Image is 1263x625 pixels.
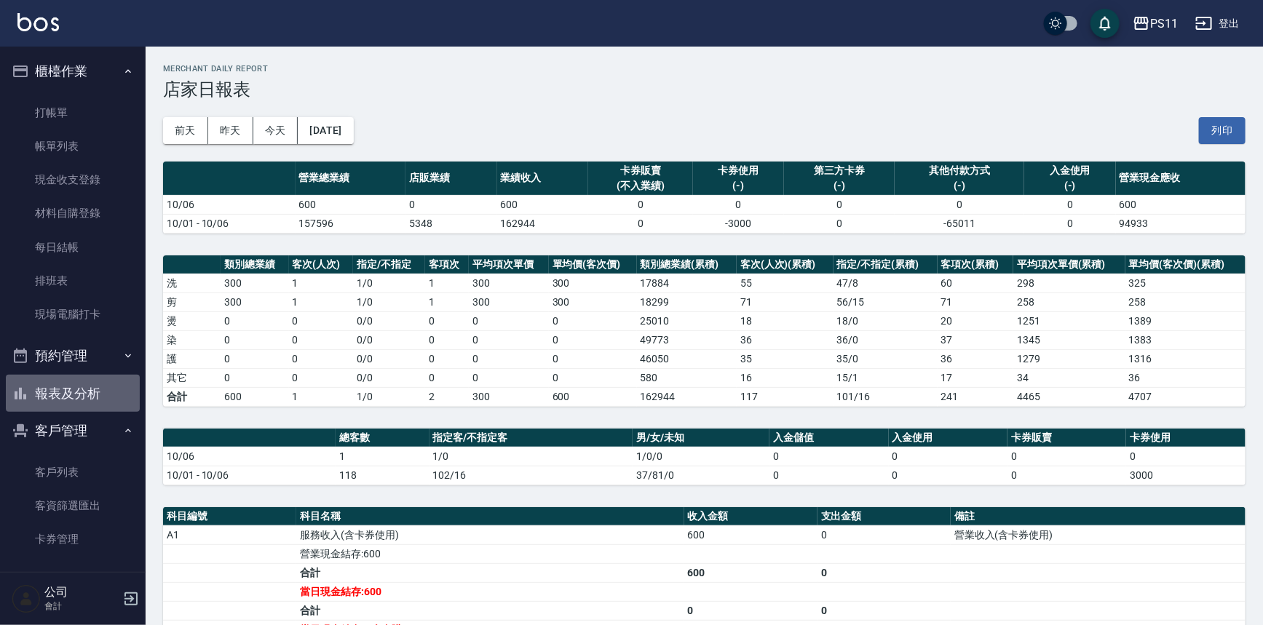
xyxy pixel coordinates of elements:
[549,292,637,311] td: 300
[429,466,633,485] td: 102/16
[163,311,221,330] td: 燙
[1024,195,1115,214] td: 0
[549,349,637,368] td: 0
[1199,117,1246,144] button: 列印
[163,429,1246,485] table: a dense table
[549,387,637,406] td: 600
[1125,349,1246,368] td: 1316
[163,387,221,406] td: 合計
[6,264,140,298] a: 排班表
[697,178,780,194] div: (-)
[769,466,888,485] td: 0
[289,274,353,292] td: 1
[588,195,693,214] td: 0
[834,349,938,368] td: 35 / 0
[1116,195,1246,214] td: 600
[784,214,895,233] td: 0
[425,311,470,330] td: 0
[1126,466,1246,485] td: 3000
[6,130,140,163] a: 帳單列表
[163,64,1246,73] h2: Merchant Daily Report
[817,601,951,620] td: 0
[296,544,684,563] td: 營業現金結存:600
[898,163,1021,178] div: 其他付款方式
[592,178,689,194] div: (不入業績)
[353,292,425,311] td: 1 / 0
[737,255,834,274] th: 客次(人次)(累積)
[633,447,769,466] td: 1/0/0
[1150,15,1178,33] div: PS11
[425,387,470,406] td: 2
[289,292,353,311] td: 1
[834,387,938,406] td: 101/16
[784,195,895,214] td: 0
[163,79,1246,100] h3: 店家日報表
[405,195,496,214] td: 0
[938,387,1014,406] td: 241
[289,330,353,349] td: 0
[951,525,1246,544] td: 營業收入(含卡券使用)
[289,387,353,406] td: 1
[1013,368,1125,387] td: 34
[588,214,693,233] td: 0
[1013,311,1125,330] td: 1251
[298,117,353,144] button: [DATE]
[889,466,1007,485] td: 0
[353,330,425,349] td: 0 / 0
[592,163,689,178] div: 卡券販賣
[1007,447,1126,466] td: 0
[469,311,548,330] td: 0
[549,274,637,292] td: 300
[1013,349,1125,368] td: 1279
[938,311,1014,330] td: 20
[163,214,296,233] td: 10/01 - 10/06
[834,311,938,330] td: 18 / 0
[336,429,429,447] th: 總客數
[353,255,425,274] th: 指定/不指定
[289,368,353,387] td: 0
[637,274,737,292] td: 17884
[12,584,41,613] img: Person
[289,311,353,330] td: 0
[336,466,429,485] td: 118
[1125,292,1246,311] td: 258
[17,13,59,31] img: Logo
[684,601,817,620] td: 0
[737,292,834,311] td: 71
[6,196,140,230] a: 材料自購登錄
[788,163,891,178] div: 第三方卡券
[684,507,817,526] th: 收入金額
[163,330,221,349] td: 染
[1024,214,1115,233] td: 0
[469,330,548,349] td: 0
[6,455,140,489] a: 客戶列表
[693,214,784,233] td: -3000
[469,368,548,387] td: 0
[6,231,140,264] a: 每日結帳
[1126,447,1246,466] td: 0
[697,163,780,178] div: 卡券使用
[637,387,737,406] td: 162944
[737,387,834,406] td: 117
[221,274,288,292] td: 300
[163,255,1246,407] table: a dense table
[221,387,288,406] td: 600
[6,562,140,600] button: 行銷工具
[336,447,429,466] td: 1
[895,195,1024,214] td: 0
[889,447,1007,466] td: 0
[6,522,140,556] a: 卡券管理
[6,489,140,522] a: 客資篩選匯出
[353,311,425,330] td: 0 / 0
[737,368,834,387] td: 16
[469,292,548,311] td: 300
[163,162,1246,234] table: a dense table
[549,368,637,387] td: 0
[834,330,938,349] td: 36 / 0
[1007,429,1126,447] th: 卡券販賣
[1125,368,1246,387] td: 36
[163,292,221,311] td: 剪
[296,214,406,233] td: 157596
[889,429,1007,447] th: 入金使用
[163,117,208,144] button: 前天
